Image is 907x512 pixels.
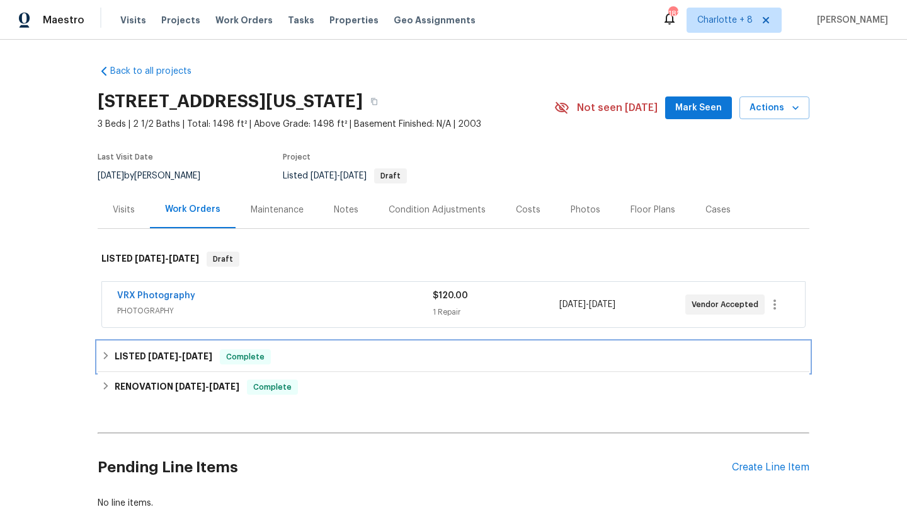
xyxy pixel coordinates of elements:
[433,306,559,318] div: 1 Repair
[135,254,199,263] span: -
[98,168,215,183] div: by [PERSON_NAME]
[516,204,540,216] div: Costs
[697,14,753,26] span: Charlotte + 8
[705,204,731,216] div: Cases
[98,438,732,497] h2: Pending Line Items
[668,8,677,20] div: 182
[98,118,554,131] span: 3 Beds | 2 1/2 Baths | Total: 1498 ft² | Above Grade: 1498 ft² | Basement Finished: N/A | 2003
[98,172,124,180] span: [DATE]
[375,172,406,180] span: Draft
[311,172,367,180] span: -
[577,102,658,114] span: Not seen [DATE]
[98,95,363,108] h2: [STREET_ADDRESS][US_STATE]
[559,298,615,311] span: -
[161,14,200,26] span: Projects
[115,349,212,364] h6: LISTED
[117,291,195,300] a: VRX Photography
[182,352,212,361] span: [DATE]
[329,14,379,26] span: Properties
[433,291,468,300] span: $120.00
[283,153,311,161] span: Project
[389,204,486,216] div: Condition Adjustments
[665,96,732,120] button: Mark Seen
[571,204,600,216] div: Photos
[215,14,273,26] span: Work Orders
[675,100,722,116] span: Mark Seen
[739,96,809,120] button: Actions
[98,65,219,78] a: Back to all projects
[208,253,238,265] span: Draft
[750,100,799,116] span: Actions
[732,462,809,474] div: Create Line Item
[283,172,407,180] span: Listed
[115,380,239,395] h6: RENOVATION
[812,14,888,26] span: [PERSON_NAME]
[135,254,165,263] span: [DATE]
[288,16,314,25] span: Tasks
[394,14,476,26] span: Geo Assignments
[98,153,153,161] span: Last Visit Date
[630,204,675,216] div: Floor Plans
[334,204,358,216] div: Notes
[175,382,205,391] span: [DATE]
[101,252,199,267] h6: LISTED
[98,372,809,402] div: RENOVATION [DATE]-[DATE]Complete
[117,305,433,317] span: PHOTOGRAPHY
[559,300,586,309] span: [DATE]
[209,382,239,391] span: [DATE]
[148,352,212,361] span: -
[113,204,135,216] div: Visits
[692,298,763,311] span: Vendor Accepted
[165,203,220,216] div: Work Orders
[98,239,809,279] div: LISTED [DATE]-[DATE]Draft
[311,172,337,180] span: [DATE]
[98,497,809,509] div: No line items.
[169,254,199,263] span: [DATE]
[589,300,615,309] span: [DATE]
[98,342,809,372] div: LISTED [DATE]-[DATE]Complete
[248,381,297,393] span: Complete
[251,204,304,216] div: Maintenance
[120,14,146,26] span: Visits
[221,351,270,363] span: Complete
[340,172,367,180] span: [DATE]
[363,90,385,113] button: Copy Address
[175,382,239,391] span: -
[148,352,178,361] span: [DATE]
[43,14,84,26] span: Maestro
